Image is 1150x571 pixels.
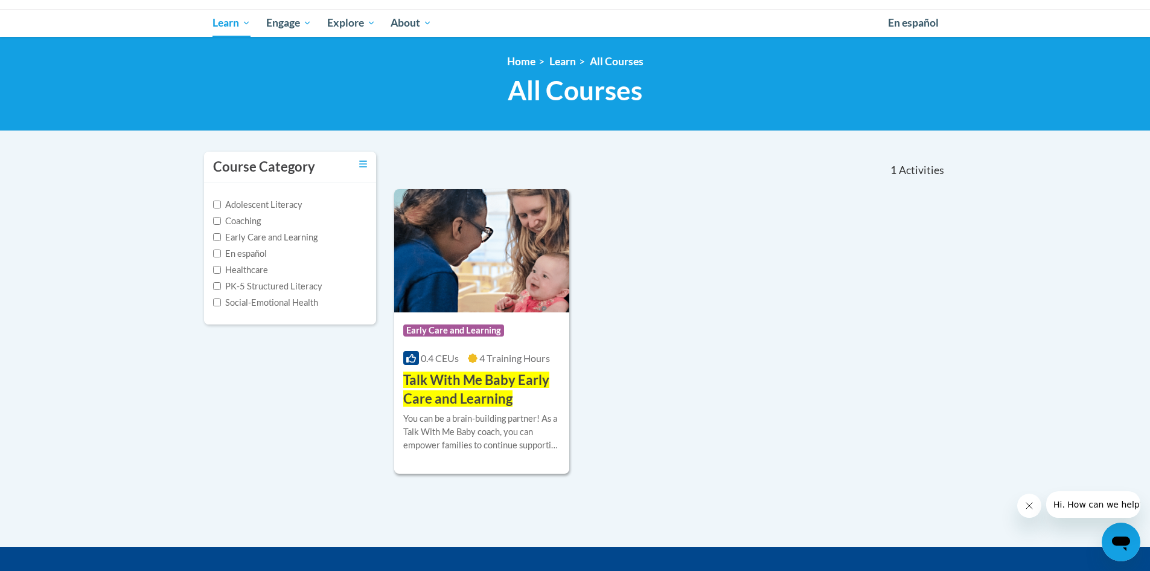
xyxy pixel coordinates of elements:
[403,372,549,407] span: Talk With Me Baby Early Care and Learning
[213,266,221,274] input: Checkbox for Options
[383,9,439,37] a: About
[213,201,221,208] input: Checkbox for Options
[319,9,383,37] a: Explore
[213,247,267,260] label: En español
[213,298,221,306] input: Checkbox for Options
[1017,494,1041,518] iframe: Close message
[880,10,947,36] a: En español
[213,263,268,277] label: Healthcare
[1046,491,1140,518] iframe: Message from company
[213,233,221,241] input: Checkbox for Options
[213,282,221,290] input: Checkbox for Options
[213,158,315,176] h3: Course Category
[205,9,259,37] a: Learn
[549,55,576,68] a: Learn
[479,352,550,364] span: 4 Training Hours
[213,217,221,225] input: Checkbox for Options
[7,8,98,18] span: Hi. How can we help?
[394,189,570,473] a: Course LogoEarly Care and Learning0.4 CEUs4 Training Hours Talk With Me Baby Early Care and Learn...
[590,55,644,68] a: All Courses
[213,215,261,228] label: Coaching
[266,16,311,30] span: Engage
[394,189,570,312] img: Course Logo
[1102,523,1140,561] iframe: Button to launch messaging window
[899,164,944,177] span: Activities
[403,412,561,452] div: You can be a brain-building partner! As a Talk With Me Baby coach, you can empower families to co...
[403,324,504,337] span: Early Care and Learning
[421,352,459,364] span: 0.4 CEUs
[508,74,642,106] span: All Courses
[213,296,318,309] label: Social-Emotional Health
[213,231,318,244] label: Early Care and Learning
[213,280,322,293] label: PK-5 Structured Literacy
[391,16,432,30] span: About
[195,9,956,37] div: Main menu
[507,55,535,68] a: Home
[359,158,367,171] a: Toggle collapse
[890,164,896,177] span: 1
[888,16,939,29] span: En español
[213,198,302,211] label: Adolescent Literacy
[258,9,319,37] a: Engage
[213,250,221,257] input: Checkbox for Options
[212,16,251,30] span: Learn
[327,16,375,30] span: Explore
